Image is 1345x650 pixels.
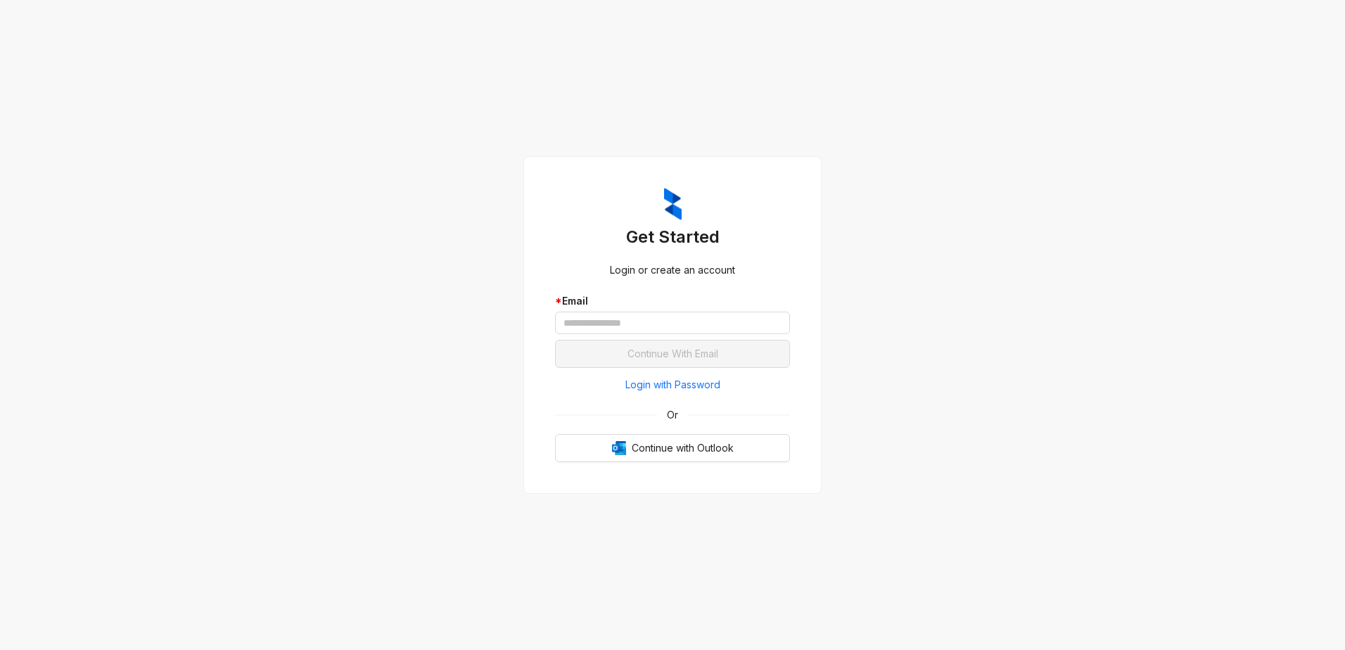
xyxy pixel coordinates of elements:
[632,440,734,456] span: Continue with Outlook
[555,226,790,248] h3: Get Started
[555,374,790,396] button: Login with Password
[555,340,790,368] button: Continue With Email
[555,434,790,462] button: OutlookContinue with Outlook
[657,407,688,423] span: Or
[664,188,682,220] img: ZumaIcon
[625,377,720,393] span: Login with Password
[555,293,790,309] div: Email
[555,262,790,278] div: Login or create an account
[612,441,626,455] img: Outlook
